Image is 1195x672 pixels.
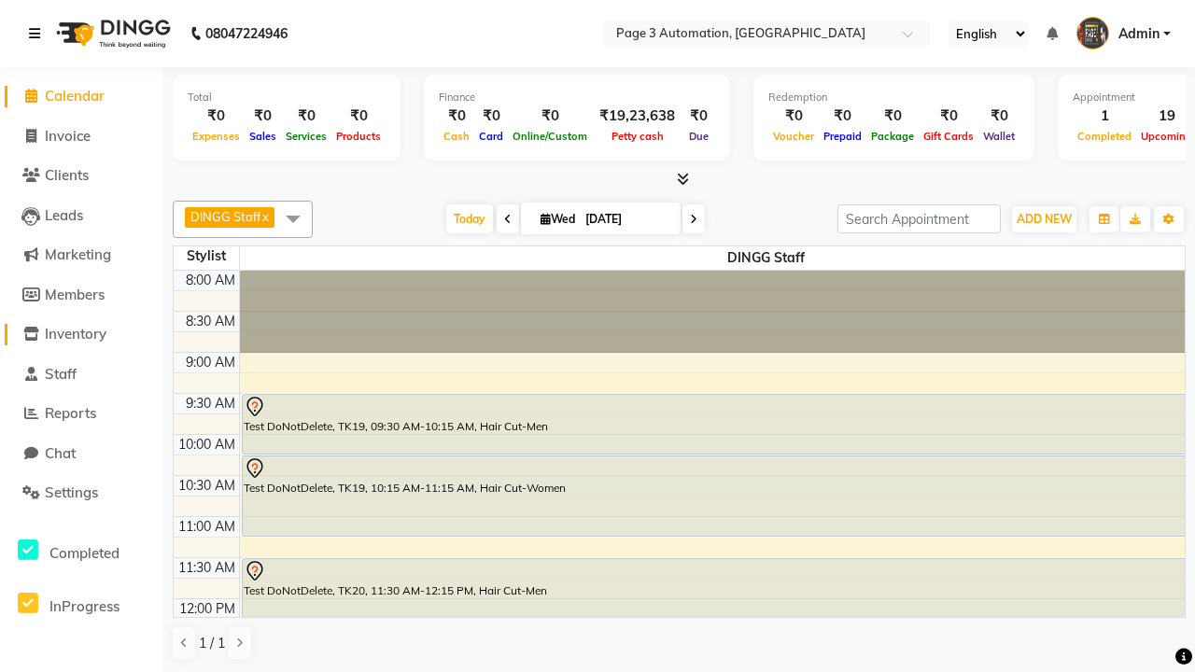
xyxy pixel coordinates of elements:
[174,246,239,266] div: Stylist
[919,130,978,143] span: Gift Cards
[45,245,111,263] span: Marketing
[182,353,239,372] div: 9:00 AM
[5,205,159,227] a: Leads
[439,105,474,127] div: ₹0
[175,476,239,496] div: 10:30 AM
[819,105,866,127] div: ₹0
[5,443,159,465] a: Chat
[1073,105,1136,127] div: 1
[1118,24,1160,44] span: Admin
[182,394,239,413] div: 9:30 AM
[5,364,159,385] a: Staff
[245,105,281,127] div: ₹0
[536,212,580,226] span: Wed
[182,312,239,331] div: 8:30 AM
[45,286,105,303] span: Members
[5,165,159,187] a: Clients
[768,90,1019,105] div: Redemption
[978,130,1019,143] span: Wallet
[978,105,1019,127] div: ₹0
[607,130,668,143] span: Petty cash
[1073,130,1136,143] span: Completed
[866,130,919,143] span: Package
[837,204,1001,233] input: Search Appointment
[245,130,281,143] span: Sales
[188,90,386,105] div: Total
[188,105,245,127] div: ₹0
[5,126,159,147] a: Invoice
[260,209,269,224] a: x
[205,7,288,60] b: 08047224946
[5,483,159,504] a: Settings
[175,517,239,537] div: 11:00 AM
[474,105,508,127] div: ₹0
[439,130,474,143] span: Cash
[819,130,866,143] span: Prepaid
[49,544,119,562] span: Completed
[45,166,89,184] span: Clients
[5,285,159,306] a: Members
[331,105,386,127] div: ₹0
[190,209,260,224] span: DINGG Staff
[439,90,715,105] div: Finance
[331,130,386,143] span: Products
[919,105,978,127] div: ₹0
[188,130,245,143] span: Expenses
[281,130,331,143] span: Services
[45,87,105,105] span: Calendar
[199,634,225,653] span: 1 / 1
[1076,17,1109,49] img: Admin
[866,105,919,127] div: ₹0
[768,105,819,127] div: ₹0
[45,325,106,343] span: Inventory
[45,483,98,501] span: Settings
[175,558,239,578] div: 11:30 AM
[49,597,119,615] span: InProgress
[5,86,159,107] a: Calendar
[1017,212,1072,226] span: ADD NEW
[5,324,159,345] a: Inventory
[48,7,176,60] img: logo
[281,105,331,127] div: ₹0
[5,403,159,425] a: Reports
[176,599,239,619] div: 12:00 PM
[45,404,96,422] span: Reports
[45,127,91,145] span: Invoice
[474,130,508,143] span: Card
[45,206,83,224] span: Leads
[1012,206,1076,232] button: ADD NEW
[768,130,819,143] span: Voucher
[45,365,77,383] span: Staff
[5,245,159,266] a: Marketing
[182,271,239,290] div: 8:00 AM
[508,105,592,127] div: ₹0
[580,205,673,233] input: 2025-10-01
[592,105,682,127] div: ₹19,23,638
[45,444,76,462] span: Chat
[508,130,592,143] span: Online/Custom
[684,130,713,143] span: Due
[446,204,493,233] span: Today
[175,435,239,455] div: 10:00 AM
[682,105,715,127] div: ₹0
